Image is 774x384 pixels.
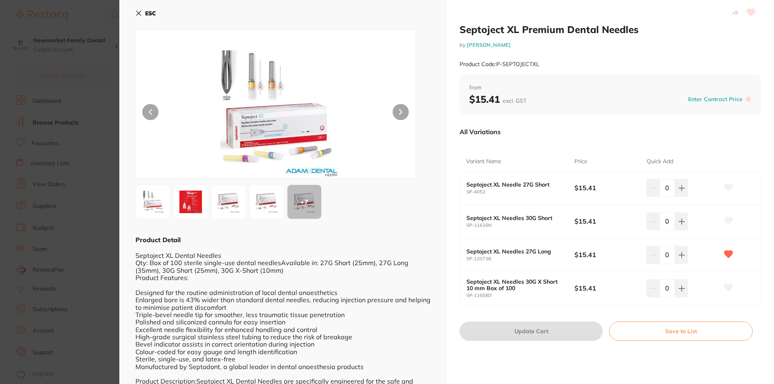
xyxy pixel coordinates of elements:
[469,93,526,105] b: $15.41
[647,158,673,166] p: Quick Add
[135,6,156,20] button: ESC
[138,187,167,216] img: VE9KRUNUWEwuanBn
[252,187,281,216] img: NTUuanBn
[467,42,511,48] a: [PERSON_NAME]
[460,23,761,35] h2: Septoject XL Premium Dental Needles
[574,158,587,166] p: Price
[466,158,501,166] p: Variant Name
[466,223,574,228] small: SP-11616N
[469,84,751,92] span: from
[686,95,745,103] button: Enter Contract Price
[466,189,574,195] small: SP-4052
[214,187,243,216] img: NTIuanBn
[145,10,156,17] b: ESC
[287,185,322,219] button: +7
[135,236,181,244] b: Product Detail
[609,322,753,341] button: Save to List
[460,322,603,341] button: Update Cart
[574,217,639,226] b: $15.41
[466,293,574,298] small: SP-11658D
[460,42,761,48] small: by
[574,284,639,293] b: $15.41
[574,250,639,259] b: $15.41
[574,183,639,192] b: $15.41
[466,181,564,188] b: Septoject XL Needle 27G Short
[466,248,564,255] b: Septoject XL Needles 27G Long
[466,256,574,262] small: SP-12073B
[287,185,321,219] div: + 7
[745,96,751,102] label: i
[503,97,526,104] span: excl. GST
[176,187,205,216] img: cGc
[192,50,360,178] img: VE9KRUNUWEwuanBn
[460,61,539,68] small: Product Code: P-SEPTOJECTXL
[460,128,501,136] p: All Variations
[466,278,564,291] b: Septoject XL Needles 30G X Short 10 mm Box of 100
[466,215,564,221] b: Septoject XL Needles 30G Short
